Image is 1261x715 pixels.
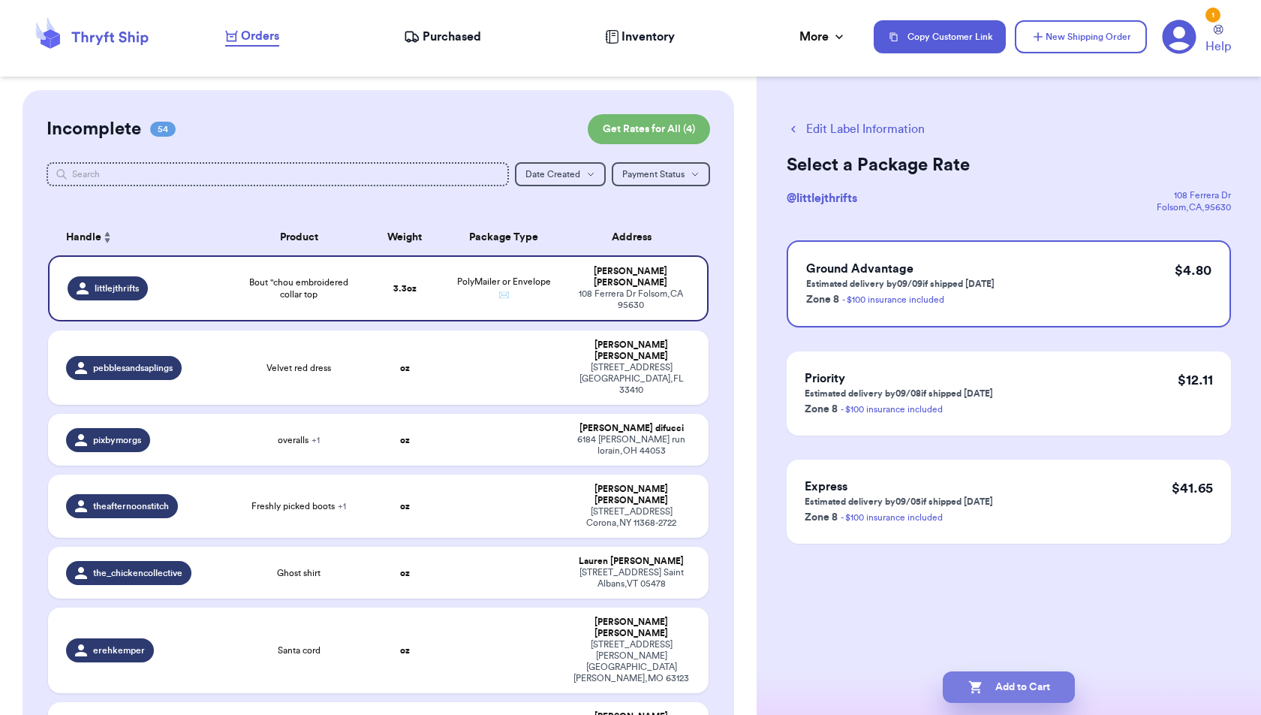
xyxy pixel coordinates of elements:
[588,114,710,144] button: Get Rates for All (4)
[47,162,509,186] input: Search
[1205,8,1220,23] div: 1
[400,646,410,655] strong: oz
[1172,478,1213,499] p: $ 41.65
[874,20,1006,53] button: Copy Customer Link
[233,219,366,255] th: Product
[612,162,710,186] button: Payment Status
[93,644,145,656] span: erehkemper
[311,436,320,445] span: + 1
[572,423,691,434] div: [PERSON_NAME] difucci
[241,27,279,45] span: Orders
[1175,260,1211,281] p: $ 4.80
[842,295,944,304] a: - $100 insurance included
[400,502,410,511] strong: oz
[1205,25,1231,56] a: Help
[572,506,691,529] div: [STREET_ADDRESS] Corona , NY 11368-2722
[1015,20,1147,53] button: New Shipping Order
[444,219,563,255] th: Package Type
[799,28,847,46] div: More
[621,28,675,46] span: Inventory
[805,512,838,523] span: Zone 8
[805,373,845,385] span: Priority
[805,481,847,493] span: Express
[66,230,101,246] span: Handle
[47,117,141,141] h2: Incomplete
[563,219,709,255] th: Address
[150,122,176,137] span: 54
[266,362,331,374] span: Velvet red dress
[806,278,995,290] p: Estimated delivery by 09/09 if shipped [DATE]
[515,162,606,186] button: Date Created
[805,388,993,400] p: Estimated delivery by 09/08 if shipped [DATE]
[572,639,691,684] div: [STREET_ADDRESS][PERSON_NAME] [GEOGRAPHIC_DATA][PERSON_NAME] , MO 63123
[572,484,691,506] div: [PERSON_NAME] [PERSON_NAME]
[787,120,925,138] button: Edit Label Information
[943,671,1075,703] button: Add to Cart
[404,28,481,46] a: Purchased
[1162,20,1196,54] a: 1
[95,282,139,294] span: littlejthrifts
[806,263,913,275] span: Ground Advantage
[93,567,182,579] span: the_chickencollective
[572,362,691,396] div: [STREET_ADDRESS] [GEOGRAPHIC_DATA] , FL 33410
[93,434,141,446] span: pixbymorgs
[572,288,689,311] div: 108 Ferrera Dr Folsom , CA 95630
[805,496,993,508] p: Estimated delivery by 09/05 if shipped [DATE]
[1178,370,1213,391] p: $ 12.11
[787,192,857,204] span: @ littlejthrifts
[457,277,551,300] span: PolyMailer or Envelope ✉️
[251,500,346,512] span: Freshly picked boots
[365,219,444,255] th: Weight
[400,364,410,373] strong: oz
[225,27,279,47] a: Orders
[572,434,691,457] div: 6184 [PERSON_NAME] run lorain , OH 44053
[622,170,685,179] span: Payment Status
[572,567,691,590] div: [STREET_ADDRESS] Saint Albans , VT 05478
[242,276,357,300] span: Bout "chou embroidered collar top
[605,28,675,46] a: Inventory
[1205,38,1231,56] span: Help
[806,294,839,305] span: Zone 8
[278,644,321,656] span: Santa cord
[338,502,346,511] span: + 1
[277,567,321,579] span: Ghost shirt
[525,170,580,179] span: Date Created
[572,266,689,288] div: [PERSON_NAME] [PERSON_NAME]
[1157,189,1231,201] div: 108 Ferrera Dr
[393,284,417,293] strong: 3.3 oz
[101,228,113,246] button: Sort ascending
[400,436,410,445] strong: oz
[841,405,943,414] a: - $100 insurance included
[1157,201,1231,213] div: Folsom , CA , 95630
[93,500,169,512] span: theafternoonstitch
[841,513,943,522] a: - $100 insurance included
[400,569,410,578] strong: oz
[278,434,320,446] span: overalls
[572,339,691,362] div: [PERSON_NAME] [PERSON_NAME]
[572,556,691,567] div: Lauren [PERSON_NAME]
[787,153,1231,177] h2: Select a Package Rate
[572,617,691,639] div: [PERSON_NAME] [PERSON_NAME]
[805,404,838,415] span: Zone 8
[93,362,173,374] span: pebblesandsaplings
[423,28,481,46] span: Purchased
